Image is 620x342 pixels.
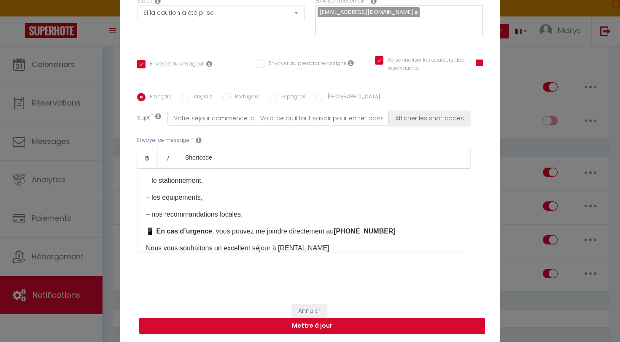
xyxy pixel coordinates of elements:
span: [EMAIL_ADDRESS][DOMAIN_NAME] [319,8,413,16]
p: – les équipements, [146,193,461,203]
p: – nos recommandations locales, [146,209,461,220]
button: Afficher les shortcodes [389,111,470,126]
label: Anglais [189,93,213,102]
label: Sujet [137,114,150,123]
label: Espagnol [277,93,305,102]
label: Portugais [231,93,259,102]
p: – le stationnement, [146,176,461,186]
a: Shortcode [178,147,219,168]
button: Mettre à jour [139,318,485,334]
p: , vous pouvez me joindre directement au [146,226,461,236]
i: Envoyer au voyageur [206,60,212,67]
a: Italic [158,147,178,168]
span: 📱 [146,228,154,235]
b: En cas d’urgence [156,228,212,235]
button: Annuler [292,304,327,318]
a: Bold [137,147,158,168]
i: Message [196,137,202,144]
label: Envoyer ce message [137,136,189,144]
b: [PHONE_NUMBER] [334,228,396,235]
p: Nous vous souhaitons un excellent séjour à [RENTAL:NAME]​ [146,243,461,253]
label: Français [146,93,171,102]
label: [GEOGRAPHIC_DATA] [323,93,380,102]
i: Subject [155,113,161,119]
i: Envoyer au prestataire si il est assigné [348,60,354,66]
